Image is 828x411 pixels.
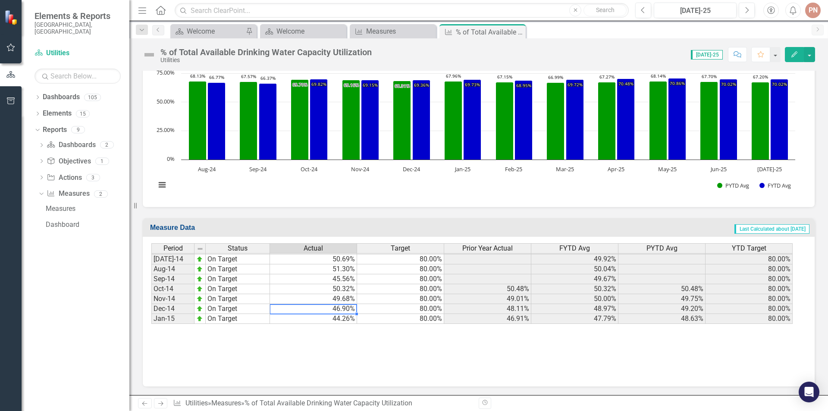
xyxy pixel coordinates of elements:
[516,82,531,88] text: 68.95%
[172,26,244,37] a: Welcome
[670,80,685,86] text: 70.86%
[496,82,514,160] path: Feb-25, 67.15. PYTD Avg.
[206,274,270,284] td: On Target
[151,264,194,274] td: Aug-14
[531,254,618,264] td: 49.92%
[547,83,565,160] path: Mar-25, 66.99333333. PYTD Avg.
[657,6,734,16] div: [DATE]-25
[734,224,809,234] span: Last Calculated about [DATE]
[46,205,129,213] div: Measures
[352,26,434,37] a: Measures
[270,264,357,274] td: 51.30%
[531,304,618,314] td: 48.97%
[249,165,267,173] text: Sep-24
[34,21,121,35] small: [GEOGRAPHIC_DATA], [GEOGRAPHIC_DATA]
[706,304,793,314] td: 80.00%
[599,74,615,80] text: 67.27%
[548,74,563,80] text: 66.99%
[197,245,204,252] img: 8DAGhfEEPCf229AAAAAElFTkSuQmCC
[151,304,194,314] td: Dec-14
[531,264,618,274] td: 50.04%
[568,82,583,88] text: 69.72%
[206,284,270,294] td: On Target
[156,179,168,191] button: View chart menu, Chart
[196,256,203,263] img: zOikAAAAAElFTkSuQmCC
[187,26,244,37] div: Welcome
[651,73,666,79] text: 68.14%
[706,264,793,274] td: 80.00%
[157,97,175,105] text: 50.00%
[446,73,461,79] text: 67.96%
[270,304,357,314] td: 46.90%
[206,314,270,324] td: On Target
[175,3,629,18] input: Search ClearPoint...
[241,73,256,79] text: 67.57%
[759,182,792,189] button: Show FYTD Avg
[310,79,328,160] path: Oct-24, 69.82. FYTD Avg.
[173,398,472,408] div: » »
[34,69,121,84] input: Search Below...
[151,294,194,304] td: Nov-14
[198,165,216,173] text: Aug-24
[86,174,100,181] div: 3
[596,6,615,13] span: Search
[160,57,372,63] div: Utilities
[196,315,203,322] img: zOikAAAAAElFTkSuQmCC
[658,165,677,173] text: May-25
[608,165,624,173] text: Apr-25
[721,81,736,87] text: 70.02%
[270,314,357,324] td: 44.26%
[245,399,412,407] div: % of Total Available Drinking Water Capacity Utilization
[464,80,481,160] path: Jan-25, 69.7275. FYTD Avg.
[393,81,411,160] path: Dec-24, 68.31333333. PYTD Avg.
[95,157,109,165] div: 1
[710,165,727,173] text: Jun-25
[190,73,205,79] text: 68.13%
[462,245,513,252] span: Prior Year Actual
[270,284,357,294] td: 50.32%
[465,82,480,88] text: 69.73%
[618,304,706,314] td: 49.20%
[259,84,277,160] path: Sep-24, 66.36666666. FYTD Avg.
[668,78,686,160] path: May-25, 70.86125. FYTD Avg.
[357,274,444,284] td: 80.00%
[403,165,420,173] text: Dec-24
[618,294,706,304] td: 49.75%
[706,254,793,264] td: 80.00%
[566,80,584,160] path: Mar-25, 69.71666666. FYTD Avg.
[76,110,90,117] div: 15
[444,314,531,324] td: 46.91%
[559,245,590,252] span: FYTD Avg
[357,264,444,274] td: 80.00%
[805,3,821,18] button: PN
[43,109,72,119] a: Elements
[34,48,121,58] a: Utilities
[357,284,444,294] td: 80.00%
[196,276,203,282] img: zOikAAAAAElFTkSuQmCC
[43,125,67,135] a: Reports
[206,264,270,274] td: On Target
[618,284,706,294] td: 50.48%
[189,82,207,160] path: Aug-24, 68.13090909. PYTD Avg.
[654,3,737,18] button: [DATE]-25
[292,82,307,88] text: 69.70%
[157,69,175,76] text: 75.00%
[270,294,357,304] td: 49.68%
[391,245,410,252] span: Target
[702,73,717,79] text: 67.70%
[752,82,769,160] path: Jul-25, 67.203. PYTD Avg.
[151,284,194,294] td: Oct-14
[414,82,429,88] text: 69.36%
[157,126,175,134] text: 25.00%
[700,82,718,160] path: Jun-25, 67.69555555. PYTD Avg.
[583,4,627,16] button: Search
[151,254,194,264] td: [DATE]-14
[94,190,108,198] div: 2
[211,399,241,407] a: Measures
[151,69,800,198] svg: Interactive chart
[47,173,82,183] a: Actions
[44,202,129,216] a: Measures
[196,295,203,302] img: zOikAAAAAElFTkSuQmCC
[357,304,444,314] td: 80.00%
[357,254,444,264] td: 80.00%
